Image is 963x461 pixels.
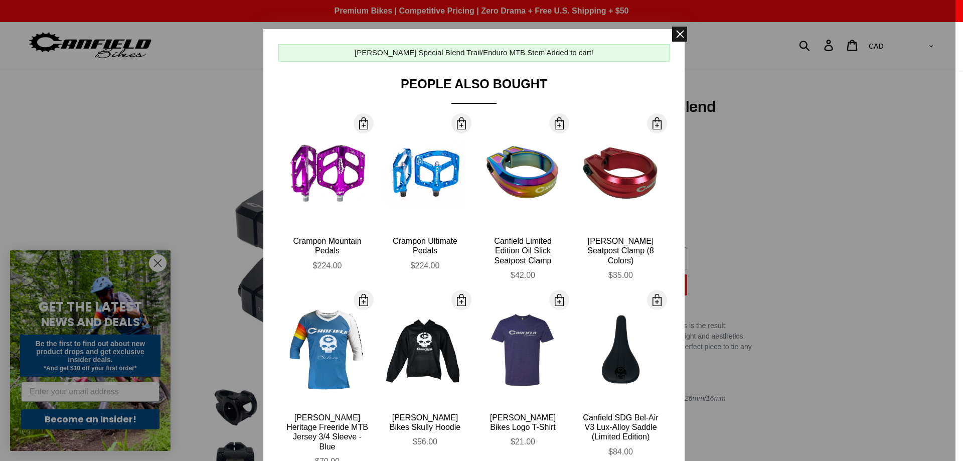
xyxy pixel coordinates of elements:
span: $35.00 [608,271,633,279]
img: Canfield-Crampon-Ultimate-Blue_large.jpg [384,132,466,215]
span: $84.00 [608,447,633,456]
img: Canfield-Crampon-Mountain-Purple-Shopify_large.jpg [286,132,369,215]
div: Crampon Ultimate Pedals [384,236,466,255]
img: Canfield-Oil-Slick-Seat-Clamp-MTB-logo-quarter_large.jpg [481,132,564,215]
img: Canfield-SDG-Bel-Air-Saddle_large.jpg [579,309,662,392]
span: $56.00 [413,437,437,446]
div: [PERSON_NAME] Bikes Logo T-Shirt [481,413,564,432]
div: Canfield SDG Bel-Air V3 Lux-Alloy Saddle (Limited Edition) [579,413,662,442]
div: Crampon Mountain Pedals [286,236,369,255]
span: $42.00 [511,271,535,279]
span: $21.00 [511,437,535,446]
div: Canfield Limited Edition Oil Slick Seatpost Clamp [481,236,564,265]
span: $224.00 [313,261,342,270]
img: Canfield-Seat-Clamp-Red-2_large.jpg [579,132,662,215]
div: [PERSON_NAME] Seatpost Clamp (8 Colors) [579,236,662,265]
div: People Also Bought [278,77,670,104]
div: [PERSON_NAME] Heritage Freeride MTB Jersey 3/4 Sleeve - Blue [286,413,369,451]
img: CANFIELD-LOGO-TEE-BLUE-SHOPIFY_large.jpg [481,309,564,392]
div: [PERSON_NAME] Special Blend Trail/Enduro MTB Stem Added to cart! [355,47,593,59]
img: Canfield-Hertiage-Jersey-Blue-Front_large.jpg [286,309,369,392]
div: [PERSON_NAME] Bikes Skully Hoodie [384,413,466,432]
span: $224.00 [411,261,440,270]
img: OldStyleCanfieldHoodie_large.png [384,309,466,392]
